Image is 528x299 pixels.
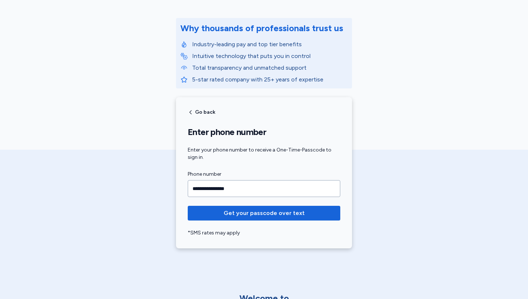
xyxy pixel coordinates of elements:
[188,109,215,115] button: Go back
[224,209,305,218] span: Get your passcode over text
[180,22,343,34] div: Why thousands of professionals trust us
[192,75,348,84] p: 5-star rated company with 25+ years of expertise
[192,63,348,72] p: Total transparency and unmatched support
[192,52,348,61] p: Intuitive technology that puts you in control
[192,40,348,49] p: Industry-leading pay and top tier benefits
[195,110,215,115] span: Go back
[188,146,340,161] div: Enter your phone number to receive a One-Time-Passcode to sign in.
[188,229,340,237] div: *SMS rates may apply
[188,127,340,138] h1: Enter phone number
[188,170,340,179] label: Phone number
[188,180,340,197] input: Phone number
[188,206,340,220] button: Get your passcode over text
